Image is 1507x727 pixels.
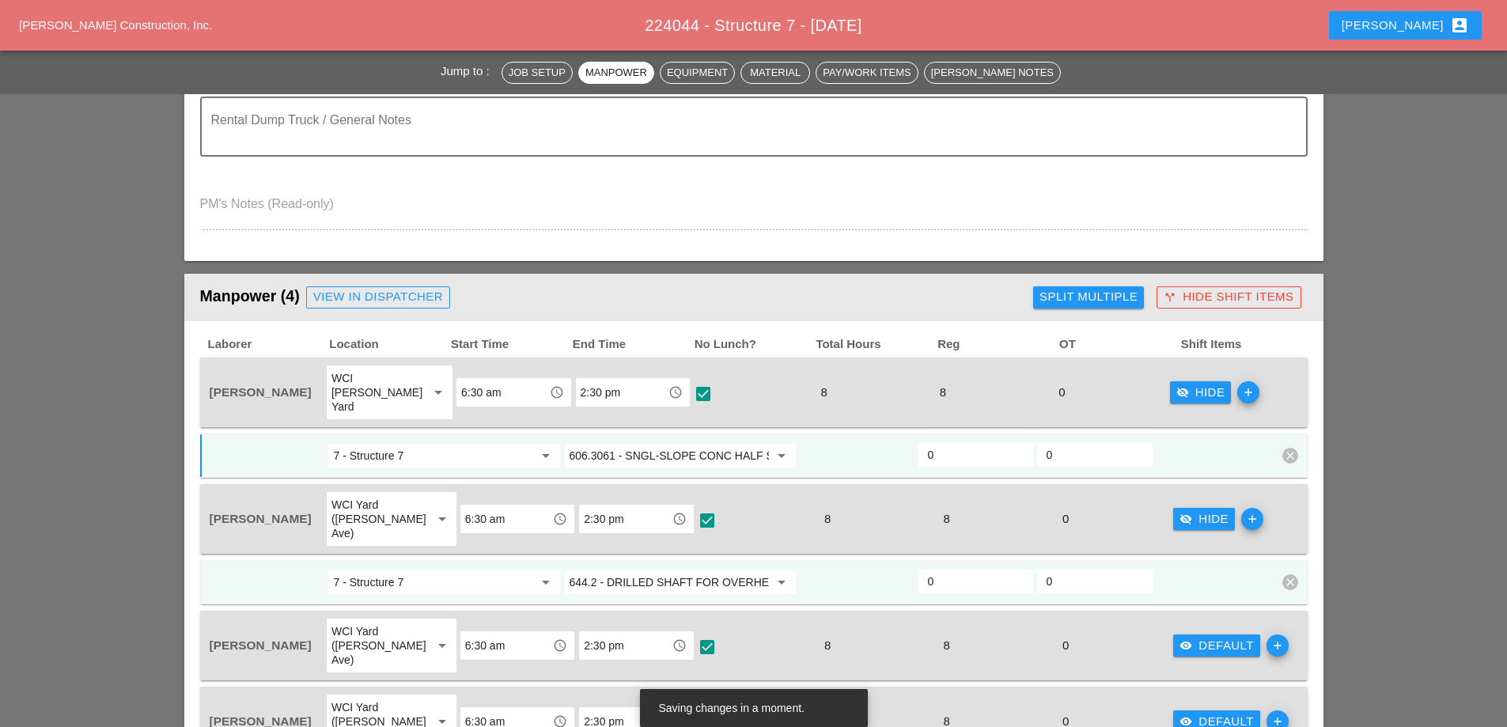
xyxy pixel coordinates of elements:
[672,512,687,526] i: access_time
[645,17,862,34] span: 224044 - Structure 7 - [DATE]
[933,385,952,399] span: 8
[1342,16,1469,35] div: [PERSON_NAME]
[1329,11,1482,40] button: [PERSON_NAME]
[306,286,450,309] a: View in Dispatcher
[1237,381,1259,403] i: add
[1179,510,1229,528] div: Hide
[536,446,555,465] i: arrow_drop_down
[570,570,769,595] input: 644.2
[509,65,566,81] div: Job Setup
[585,65,647,81] div: Manpower
[1164,288,1293,306] div: Hide Shift Items
[1282,574,1298,590] i: clear
[200,191,1308,229] textarea: PM's Notes (Read-only)
[693,335,815,354] span: No Lunch?
[1179,639,1192,652] i: visibility
[1170,381,1232,403] button: Hide
[210,512,312,525] span: [PERSON_NAME]
[1157,286,1301,309] button: Hide Shift Items
[1450,16,1469,35] i: account_box
[333,443,532,468] input: 7
[668,385,683,399] i: access_time
[937,638,956,652] span: 8
[814,335,936,354] span: Total Hours
[1179,637,1254,655] div: Default
[1056,638,1075,652] span: 0
[1047,569,1143,594] input: OT Hours
[210,385,312,399] span: [PERSON_NAME]
[331,624,419,667] div: WCI Yard ([PERSON_NAME] Ave)
[19,18,212,32] a: [PERSON_NAME] Construction, Inc.
[1179,335,1301,354] span: Shift Items
[772,446,791,465] i: arrow_drop_down
[740,62,810,84] button: Material
[570,443,769,468] input: 606.3061
[936,335,1058,354] span: Reg
[441,64,496,78] span: Jump to :
[1173,508,1235,530] button: Hide
[211,117,1284,155] textarea: Rental Dump Truck / General Notes
[313,288,443,306] div: View in Dispatcher
[433,636,452,655] i: arrow_drop_down
[1164,291,1176,304] i: call_split
[772,573,791,592] i: arrow_drop_down
[1176,384,1225,402] div: Hide
[331,498,419,540] div: WCI Yard ([PERSON_NAME] Ave)
[659,702,805,714] span: Saving changes in a moment.
[924,62,1061,84] button: [PERSON_NAME] Notes
[1282,448,1298,464] i: clear
[672,638,687,653] i: access_time
[578,62,654,84] button: Manpower
[660,62,735,84] button: Equipment
[928,442,1024,468] input: Hours
[550,385,564,399] i: access_time
[928,569,1024,594] input: Hours
[1058,335,1179,354] span: OT
[210,638,312,652] span: [PERSON_NAME]
[200,282,1028,313] div: Manpower (4)
[1173,634,1260,657] button: Default
[449,335,571,354] span: Start Time
[1241,508,1263,530] i: add
[818,638,837,652] span: 8
[1176,386,1189,399] i: visibility_off
[667,65,728,81] div: Equipment
[1052,385,1071,399] span: 0
[937,512,956,525] span: 8
[823,65,911,81] div: Pay/Work Items
[814,385,833,399] span: 8
[331,371,416,414] div: WCI [PERSON_NAME] Yard
[1047,442,1143,468] input: OT Hours
[1267,634,1289,657] i: add
[553,512,567,526] i: access_time
[1056,512,1075,525] span: 0
[571,335,693,354] span: End Time
[433,509,452,528] i: arrow_drop_down
[816,62,918,84] button: Pay/Work Items
[502,62,573,84] button: Job Setup
[333,570,532,595] input: 7
[748,65,803,81] div: Material
[818,512,837,525] span: 8
[328,335,449,354] span: Location
[206,335,328,354] span: Laborer
[931,65,1054,81] div: [PERSON_NAME] Notes
[429,383,448,402] i: arrow_drop_down
[1179,513,1192,525] i: visibility_off
[536,573,555,592] i: arrow_drop_down
[1033,286,1144,309] button: Split Multiple
[553,638,567,653] i: access_time
[1039,288,1138,306] div: Split Multiple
